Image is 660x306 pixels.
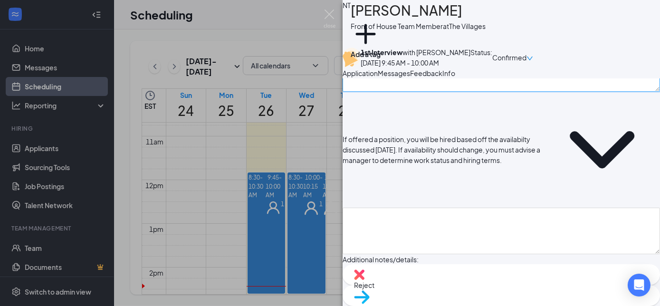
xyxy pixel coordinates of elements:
span: Application [343,69,378,77]
b: 1st Interview [361,48,402,57]
span: Feedback [410,69,442,77]
div: with [PERSON_NAME] [361,47,470,57]
div: Status : [470,47,492,68]
span: Info [442,69,455,77]
svg: Plus [351,19,381,49]
button: PlusAdd a tag [351,19,381,59]
svg: ChevronDown [544,92,660,208]
span: Messages [378,69,410,77]
div: [DATE] 9:45 AM - 10:00 AM [361,57,470,68]
span: Reject [354,280,649,290]
div: Open Intercom Messenger [628,274,650,296]
div: Front of House Team Member at The Villages [351,21,486,31]
span: down [526,55,533,62]
div: If offered a position, you will be hired based off the availabilty discussed [DATE]. If availabil... [343,134,542,165]
span: Confirmed [492,52,526,63]
div: Additional notes/details: [343,254,419,265]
